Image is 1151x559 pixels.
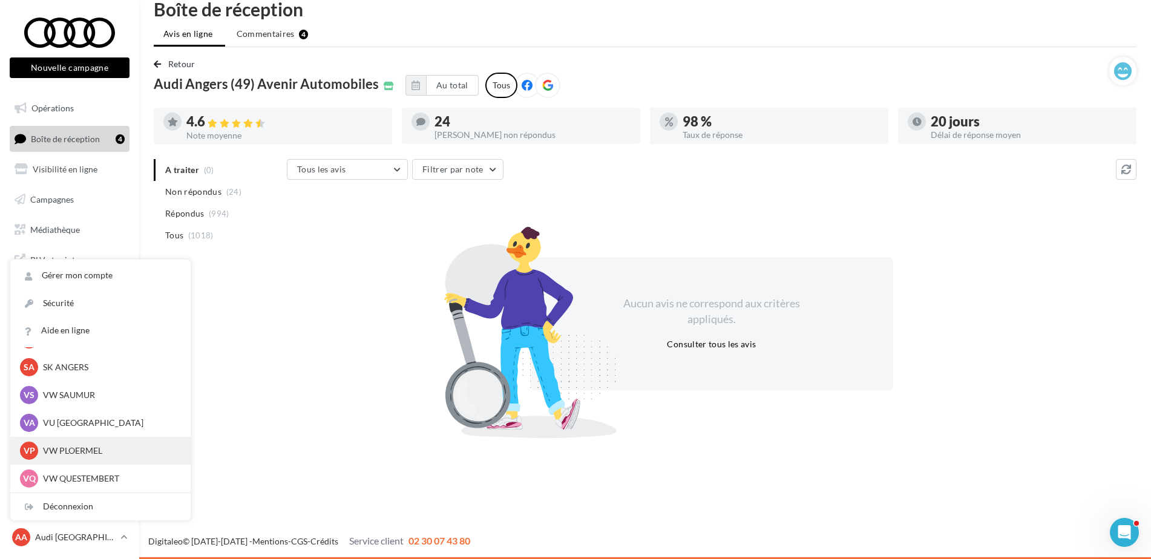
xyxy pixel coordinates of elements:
a: Sécurité [10,290,191,317]
div: 4.6 [186,115,382,129]
span: Retour [168,59,195,69]
div: 98 % [683,115,879,128]
span: (1018) [188,230,214,240]
button: Au total [405,75,479,96]
div: Taux de réponse [683,131,879,139]
p: VW SAUMUR [43,389,176,401]
span: Campagnes [30,194,74,204]
iframe: Intercom live chat [1110,518,1139,547]
span: Non répondus [165,186,221,198]
a: Gérer mon compte [10,262,191,289]
span: (24) [226,187,241,197]
p: VW PLOERMEL [43,445,176,457]
button: Tous les avis [287,159,408,180]
button: Nouvelle campagne [10,57,130,78]
button: Filtrer par note [412,159,503,180]
a: Boîte de réception4 [7,126,132,152]
div: 4 [116,134,125,144]
a: Aide en ligne [10,317,191,344]
span: Service client [349,535,404,546]
p: Audi [GEOGRAPHIC_DATA] [35,531,116,543]
span: Répondus [165,208,205,220]
a: PLV et print personnalisable [7,247,132,283]
div: Déconnexion [10,493,191,520]
div: Note moyenne [186,131,382,140]
div: Délai de réponse moyen [931,131,1127,139]
div: [PERSON_NAME] non répondus [434,131,631,139]
span: © [DATE]-[DATE] - - - [148,536,470,546]
span: 02 30 07 43 80 [408,535,470,546]
a: Crédits [310,536,338,546]
button: Au total [426,75,479,96]
div: Aucun avis ne correspond aux critères appliqués. [608,296,816,327]
span: PLV et print personnalisable [30,252,125,278]
span: Audi Angers (49) Avenir Automobiles [154,77,379,91]
span: Boîte de réception [31,133,100,143]
div: Tous [485,73,517,98]
a: Digitaleo [148,536,183,546]
span: VQ [23,472,36,485]
span: (994) [209,209,229,218]
button: Retour [154,57,200,71]
span: Opérations [31,103,74,113]
div: 24 [434,115,631,128]
p: VW QUESTEMBERT [43,472,176,485]
a: Mentions [252,536,288,546]
span: AA [15,531,27,543]
span: Médiathèque [30,224,80,234]
span: Tous [165,229,183,241]
a: CGS [291,536,307,546]
span: VA [24,417,35,429]
a: Médiathèque [7,217,132,243]
span: Commentaires [237,28,295,40]
span: SA [24,361,34,373]
a: Opérations [7,96,132,121]
a: Campagnes [7,187,132,212]
span: VS [24,389,34,401]
p: SK ANGERS [43,361,176,373]
div: 4 [299,30,308,39]
span: Tous les avis [297,164,346,174]
a: Visibilité en ligne [7,157,132,182]
button: Consulter tous les avis [662,337,761,351]
a: AA Audi [GEOGRAPHIC_DATA] [10,526,130,549]
span: VP [24,445,35,457]
div: 20 jours [931,115,1127,128]
p: VU [GEOGRAPHIC_DATA] [43,417,176,429]
span: Visibilité en ligne [33,164,97,174]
